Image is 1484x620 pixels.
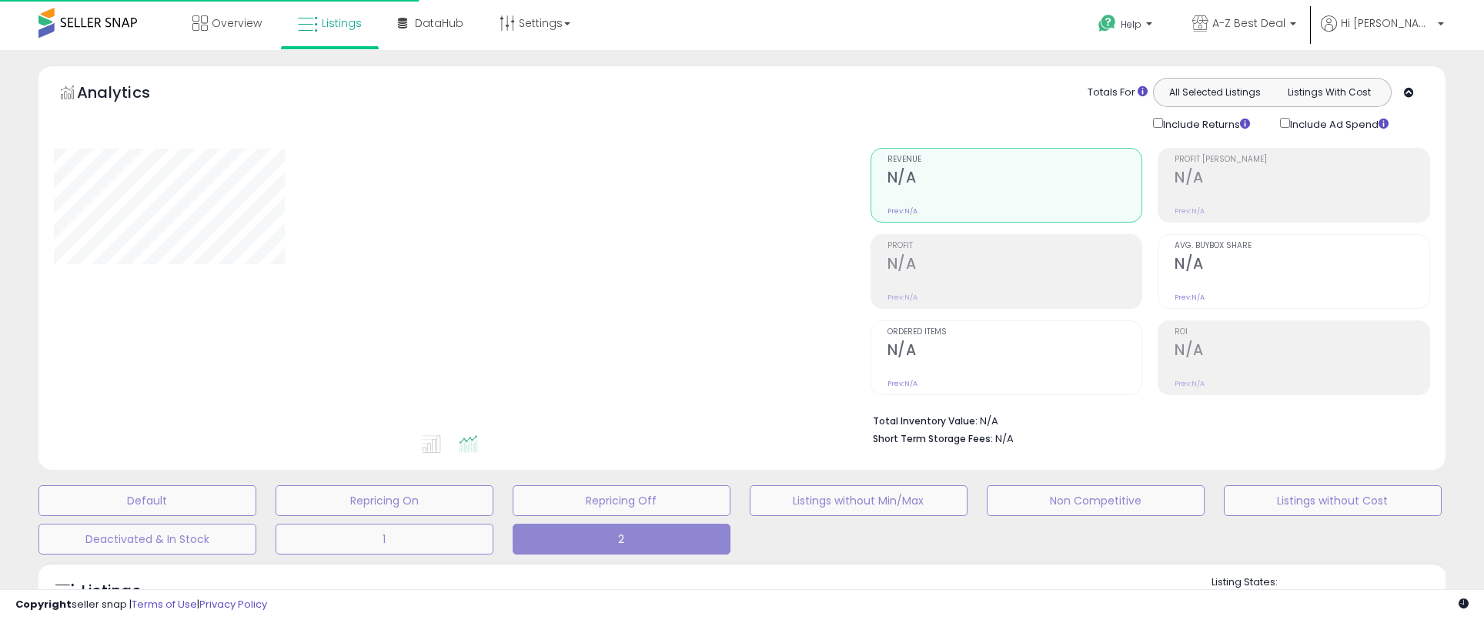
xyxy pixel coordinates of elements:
[513,524,730,555] button: 2
[77,82,180,107] h5: Analytics
[38,485,256,516] button: Default
[1175,341,1429,362] h2: N/A
[750,485,968,516] button: Listings without Min/Max
[873,411,1419,429] li: N/A
[1175,255,1429,276] h2: N/A
[1321,15,1444,50] a: Hi [PERSON_NAME]
[1098,14,1117,33] i: Get Help
[1175,242,1429,250] span: Avg. Buybox Share
[887,255,1142,276] h2: N/A
[1268,115,1413,132] div: Include Ad Spend
[887,328,1142,337] span: Ordered Items
[1175,156,1429,164] span: Profit [PERSON_NAME]
[276,485,493,516] button: Repricing On
[1175,328,1429,337] span: ROI
[987,485,1205,516] button: Non Competitive
[1121,18,1141,31] span: Help
[15,598,267,612] div: seller snap | |
[276,524,493,555] button: 1
[1141,115,1268,132] div: Include Returns
[415,15,463,31] span: DataHub
[887,169,1142,189] h2: N/A
[1341,15,1433,31] span: Hi [PERSON_NAME]
[322,15,362,31] span: Listings
[887,341,1142,362] h2: N/A
[38,524,256,555] button: Deactivated & In Stock
[887,206,917,216] small: Prev: N/A
[887,156,1142,164] span: Revenue
[887,293,917,302] small: Prev: N/A
[1272,82,1386,102] button: Listings With Cost
[1175,293,1205,302] small: Prev: N/A
[15,597,72,612] strong: Copyright
[873,432,993,445] b: Short Term Storage Fees:
[513,485,730,516] button: Repricing Off
[995,431,1014,446] span: N/A
[1175,206,1205,216] small: Prev: N/A
[1175,379,1205,388] small: Prev: N/A
[887,379,917,388] small: Prev: N/A
[1086,2,1168,50] a: Help
[1212,15,1285,31] span: A-Z Best Deal
[887,242,1142,250] span: Profit
[1175,169,1429,189] h2: N/A
[1158,82,1272,102] button: All Selected Listings
[1224,485,1442,516] button: Listings without Cost
[212,15,262,31] span: Overview
[1088,85,1148,100] div: Totals For
[873,414,978,427] b: Total Inventory Value:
